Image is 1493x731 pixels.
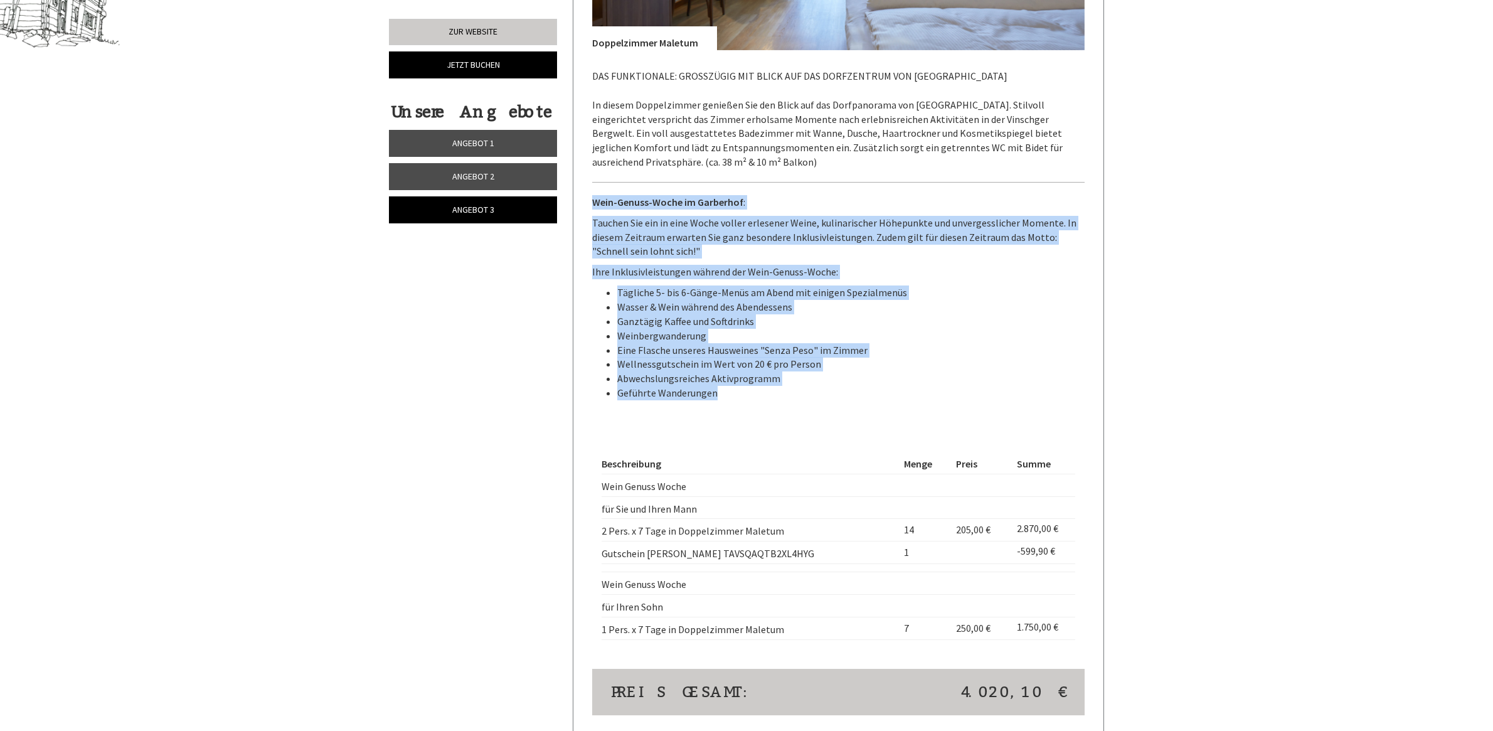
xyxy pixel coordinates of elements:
[389,51,557,78] a: Jetzt buchen
[617,314,1085,329] li: Ganztägig Kaffee und Softdrinks
[617,386,1085,400] li: Geführte Wanderungen
[617,329,1085,343] li: Weinbergwanderung
[592,69,1085,169] p: DAS FUNKTIONALE: GROSSZÜGIG MIT BLICK AUF DAS DORFZENTRUM VON [GEOGRAPHIC_DATA] In diesem Doppelz...
[617,285,1085,300] li: Tägliche 5- bis 6-Gänge-Menüs am Abend mit einigen Spezialmenüs
[602,681,839,703] div: Preis gesamt:
[389,19,557,45] a: Zur Website
[899,519,951,542] td: 14
[602,617,899,639] td: 1 Pers. x 7 Tage in Doppelzimmer Maletum
[961,681,1066,703] span: 4.020,10 €
[1012,519,1075,542] td: 2.870,00 €
[1012,542,1075,564] td: -599,90 €
[592,216,1085,259] p: Tauchen Sie ein in eine Woche voller erlesener Weine, kulinarischer Höhepunkte und unvergessliche...
[389,100,553,124] div: Unsere Angebote
[602,594,899,617] td: für Ihren Sohn
[592,265,1085,279] p: Ihre Inklusivleistungen während der Wein-Genuss-Woche:
[1012,454,1075,474] th: Summe
[602,454,899,474] th: Beschreibung
[452,204,494,215] span: Angebot 3
[956,523,991,536] span: 205,00 €
[1012,617,1075,639] td: 1.750,00 €
[899,454,951,474] th: Menge
[602,474,899,496] td: Wein Genuss Woche
[951,454,1012,474] th: Preis
[899,617,951,639] td: 7
[899,542,951,564] td: 1
[602,542,899,564] td: Gutschein [PERSON_NAME] TAVSQAQTB2XL4HYG
[956,622,991,634] span: 250,00 €
[592,26,717,50] div: Doppelzimmer Maletum
[617,357,1085,371] li: Wellnessgutschein im Wert von 20 € pro Person
[592,196,743,208] strong: Wein-Genuss-Woche im Garberhof
[617,300,1085,314] li: Wasser & Wein während des Abendessens
[602,572,899,595] td: Wein Genuss Woche
[592,195,1085,210] p: :
[602,519,899,542] td: 2 Pers. x 7 Tage in Doppelzimmer Maletum
[617,343,1085,358] li: Eine Flasche unseres Hausweines "Senza Peso" im Zimmer
[617,371,1085,386] li: Abwechslungsreiches Aktivprogramm
[452,171,494,182] span: Angebot 2
[452,137,494,149] span: Angebot 1
[602,496,899,519] td: für Sie und Ihren Mann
